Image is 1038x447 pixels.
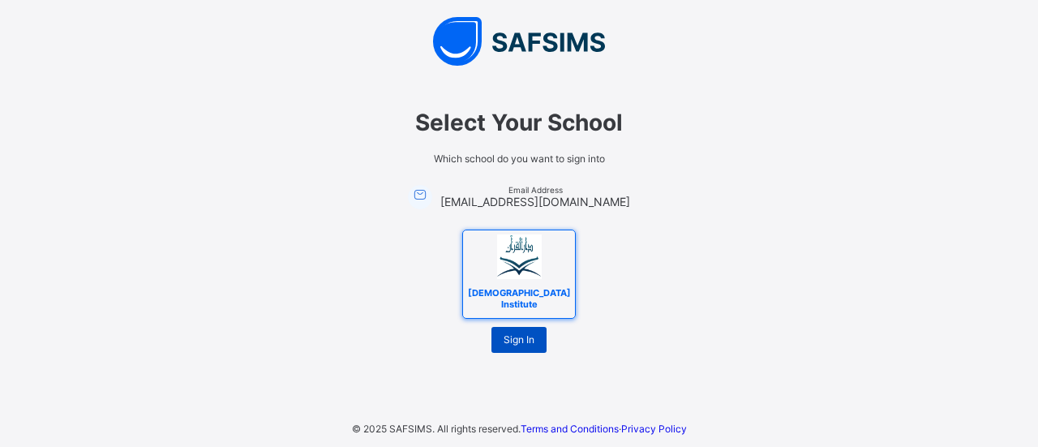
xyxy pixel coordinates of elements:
[440,195,630,208] span: [EMAIL_ADDRESS][DOMAIN_NAME]
[497,234,542,279] img: Darul Quran Institute
[521,423,619,435] a: Terms and Conditions
[276,17,762,66] img: SAFSIMS Logo
[521,423,687,435] span: ·
[440,185,630,195] span: Email Address
[621,423,687,435] a: Privacy Policy
[352,423,521,435] span: © 2025 SAFSIMS. All rights reserved.
[464,283,575,314] span: [DEMOGRAPHIC_DATA] Institute
[292,153,746,165] span: Which school do you want to sign into
[292,109,746,136] span: Select Your School
[504,333,534,346] span: Sign In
